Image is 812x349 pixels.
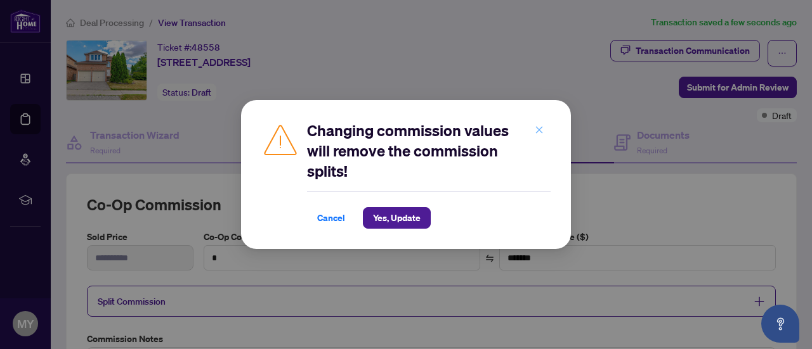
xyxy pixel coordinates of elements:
[317,208,345,228] span: Cancel
[535,125,544,134] span: close
[261,120,299,158] img: Caution Icon
[761,305,799,343] button: Open asap
[307,120,551,181] h2: Changing commission values will remove the commission splits!
[363,207,431,229] button: Yes, Update
[373,208,421,228] span: Yes, Update
[307,207,355,229] button: Cancel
